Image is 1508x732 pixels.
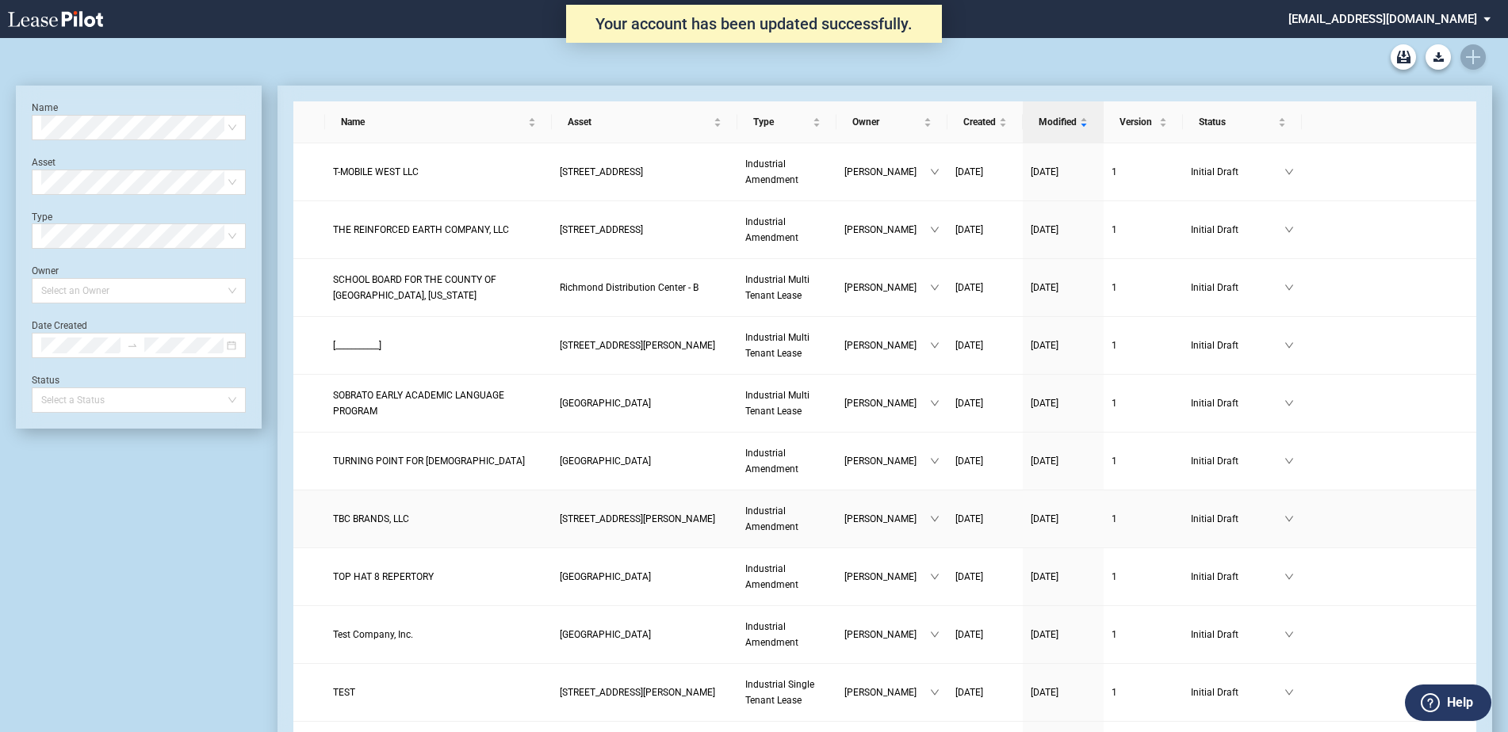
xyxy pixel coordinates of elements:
span: down [1284,572,1294,581]
span: down [1284,630,1294,639]
span: TEST [333,687,355,698]
label: Status [32,375,59,386]
a: Industrial Multi Tenant Lease [745,272,829,303]
span: [DATE] [955,456,983,467]
span: down [930,398,940,408]
span: [DATE] [1031,513,1058,524]
span: Industrial Amendment [745,448,798,475]
span: Calaveras Center [560,398,651,409]
span: [DATE] [1031,629,1058,640]
span: 100 Anderson Avenue [560,687,715,698]
label: Name [32,102,58,113]
span: Initial Draft [1191,684,1284,700]
span: Industrial Amendment [745,505,798,532]
span: [DATE] [1031,282,1058,293]
span: [PERSON_NAME] [844,627,930,642]
a: 1 [1112,627,1175,642]
a: [DATE] [1031,627,1096,642]
span: [DATE] [955,687,983,698]
a: [GEOGRAPHIC_DATA] [560,569,729,585]
a: Industrial Single Tenant Lease [745,677,829,708]
span: [PERSON_NAME] [844,280,930,295]
span: Status [1199,114,1275,130]
a: 1 [1112,280,1175,295]
a: Industrial Amendment [745,214,829,246]
span: [DATE] [955,513,983,524]
span: 100 Anderson Avenue [560,513,715,524]
a: [DATE] [955,337,1015,353]
a: 1 [1112,453,1175,469]
span: down [1284,167,1294,177]
span: down [1284,283,1294,292]
span: Industrial Amendment [745,621,798,648]
span: Initial Draft [1191,569,1284,585]
a: TEST [333,684,544,700]
a: [STREET_ADDRESS][PERSON_NAME] [560,511,729,527]
th: Name [325,101,552,143]
th: Modified [1023,101,1104,143]
span: [PERSON_NAME] [844,511,930,527]
button: Download Blank Form [1426,44,1451,70]
span: 15100 East 40th Avenue [560,224,643,235]
span: [DATE] [1031,398,1058,409]
span: Initial Draft [1191,627,1284,642]
a: [DATE] [955,511,1015,527]
a: [DATE] [1031,164,1096,180]
span: 1 [1112,687,1117,698]
button: Help [1405,684,1491,721]
span: T-MOBILE WEST LLC [333,166,419,177]
span: down [930,167,940,177]
th: Version [1104,101,1183,143]
span: [PERSON_NAME] [844,337,930,353]
span: down [1284,225,1294,234]
span: TBC BRANDS, LLC [333,513,409,524]
span: TOP HAT 8 REPERTORY [333,571,434,582]
a: TOP HAT 8 REPERTORY [333,569,544,585]
a: [DATE] [1031,222,1096,238]
span: 1 [1112,166,1117,177]
a: Industrial Amendment [745,156,829,188]
a: [DATE] [1031,453,1096,469]
span: [PERSON_NAME] [844,395,930,411]
span: down [1284,341,1294,350]
label: Asset [32,157,55,168]
span: down [1284,456,1294,466]
a: 1 [1112,684,1175,700]
a: [DATE] [955,222,1015,238]
span: Type [753,114,809,130]
span: down [930,341,940,350]
span: Version [1120,114,1156,130]
a: THE REINFORCED EARTH COMPANY, LLC [333,222,544,238]
span: 1 [1112,282,1117,293]
a: Industrial Multi Tenant Lease [745,387,829,419]
span: Test Company, Inc. [333,629,413,640]
a: [DATE] [955,164,1015,180]
a: 1 [1112,511,1175,527]
span: 1 [1112,456,1117,467]
span: [___________] [333,340,381,351]
th: Created [947,101,1023,143]
a: Industrial Amendment [745,561,829,593]
span: Dow Business Center [560,629,651,640]
div: Your account has been updated successfully. [566,5,942,43]
span: Industrial Multi Tenant Lease [745,390,809,417]
a: [DATE] [1031,684,1096,700]
a: [STREET_ADDRESS][PERSON_NAME] [560,684,729,700]
a: [STREET_ADDRESS][PERSON_NAME] [560,337,729,353]
a: TURNING POINT FOR [DEMOGRAPHIC_DATA] [333,453,544,469]
a: 1 [1112,337,1175,353]
span: [DATE] [1031,571,1058,582]
span: down [930,225,940,234]
a: [DATE] [955,684,1015,700]
span: [DATE] [1031,687,1058,698]
span: Initial Draft [1191,222,1284,238]
a: [DATE] [1031,337,1096,353]
a: SCHOOL BOARD FOR THE COUNTY OF [GEOGRAPHIC_DATA], [US_STATE] [333,272,544,303]
span: Industrial Amendment [745,216,798,243]
a: 1 [1112,395,1175,411]
span: [DATE] [1031,224,1058,235]
span: [DATE] [955,629,983,640]
span: down [1284,688,1294,697]
a: 1 [1112,164,1175,180]
span: to [127,340,138,351]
